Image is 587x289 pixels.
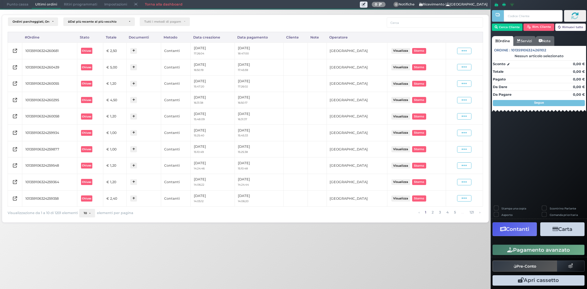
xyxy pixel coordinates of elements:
td: 101359106324259548 [22,157,77,174]
small: 14:24:44 [238,183,249,186]
td: [DATE] [235,141,284,157]
a: alla pagina 121 [468,209,475,216]
small: 15:45:33 [238,134,248,137]
button: Visualizza [391,146,410,152]
b: Chiuso [82,197,91,200]
td: [DATE] [235,125,284,141]
td: € 2,40 [103,190,126,207]
b: 0 [375,2,377,6]
span: 0 [393,2,399,7]
button: Storno [412,179,426,185]
strong: Da Dare [493,85,507,89]
small: 14:06:20 [238,199,249,203]
strong: 0,00 € [573,62,585,66]
a: alla pagina 1 [423,209,428,216]
span: Punto cassa [3,0,32,9]
td: [GEOGRAPHIC_DATA] [327,108,387,125]
button: Cerca Cliente [492,24,523,31]
a: alla pagina 5 [452,209,457,216]
b: Chiuso [82,148,91,151]
td: € 1,20 [103,174,126,190]
b: Chiuso [82,66,91,69]
small: 17:26:02 [238,85,248,88]
input: Codice Cliente [504,10,562,22]
td: 101359106324260058 [22,108,77,125]
b: Chiuso [82,115,91,118]
span: 101359106324261102 [511,48,546,53]
b: Chiuso [82,164,91,167]
small: 15:25:40 [194,134,204,137]
button: Storno [412,195,426,201]
td: [DATE] [191,190,235,207]
a: alla pagina 3 [437,209,442,216]
button: Visualizza [391,81,410,87]
small: 15:10:48 [238,167,248,170]
b: Chiuso [82,131,91,134]
button: Storno [412,113,426,119]
button: Ordini parcheggiati, Ordini aperti, Ordini chiusi [8,17,58,26]
small: 16:50:19 [194,68,203,72]
a: Torna alla dashboard [141,0,186,9]
button: Visualizza [391,48,410,54]
td: € 1,20 [103,157,126,174]
a: alla pagina 2 [430,209,435,216]
div: Dal più recente al più vecchio [68,20,126,24]
td: Contanti [161,141,191,157]
strong: Da Pagare [493,92,511,97]
span: 10 [84,211,87,215]
div: Tutti i metodi di pagamento [144,20,181,24]
td: Contanti [161,157,191,174]
small: 16:31:37 [238,117,247,121]
a: Ordine [492,36,513,46]
strong: 0,00 € [573,77,585,81]
button: Storno [412,130,426,136]
td: [DATE] [235,174,284,190]
div: Note [308,32,327,43]
td: [GEOGRAPHIC_DATA] [327,43,387,59]
a: pagina precedente [417,209,421,216]
div: Nessun articolo selezionato [492,54,586,58]
td: [GEOGRAPHIC_DATA] [327,92,387,108]
small: 16:50:17 [238,101,247,104]
a: alla pagina 4 [445,209,450,216]
td: [DATE] [235,108,284,125]
td: [DATE] [235,157,284,174]
td: Contanti [161,108,191,125]
button: 10 [79,209,95,217]
a: pagina successiva [478,209,482,216]
button: Rimuovi tutto [555,24,586,31]
td: 101359106324259877 [22,141,77,157]
td: € 2,50 [103,43,126,59]
button: Contanti [493,222,537,236]
td: [GEOGRAPHIC_DATA] [327,157,387,174]
td: [DATE] [191,92,235,108]
td: [DATE] [191,141,235,157]
td: € 1,20 [103,108,126,125]
strong: Totale [493,69,504,74]
td: [GEOGRAPHIC_DATA] [327,190,387,207]
strong: Segue [534,101,544,105]
button: Storno [412,64,426,70]
small: 14:06:22 [194,183,204,186]
div: Totale [103,32,126,43]
div: Ordini parcheggiati, Ordini aperti, Ordini chiusi [13,20,49,24]
td: Contanti [161,125,191,141]
button: Storno [412,81,426,87]
button: Storno [412,48,426,54]
button: Apri cassetto [493,275,585,286]
small: 14:24:46 [194,167,205,170]
div: Data creazione [191,32,235,43]
button: Visualizza [391,64,410,70]
strong: 0,00 € [573,92,585,97]
button: Pre-Conto [493,261,557,272]
td: [DATE] [191,59,235,76]
td: 101359106324259358 [22,190,77,207]
div: Stato [77,32,103,43]
b: Chiuso [82,49,91,52]
td: [DATE] [191,108,235,125]
td: 101359106324259364 [22,174,77,190]
div: elementi per pagina [79,209,133,217]
td: 101359106324260055 [22,76,77,92]
td: [GEOGRAPHIC_DATA] [327,141,387,157]
div: #Ordine [22,32,77,43]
